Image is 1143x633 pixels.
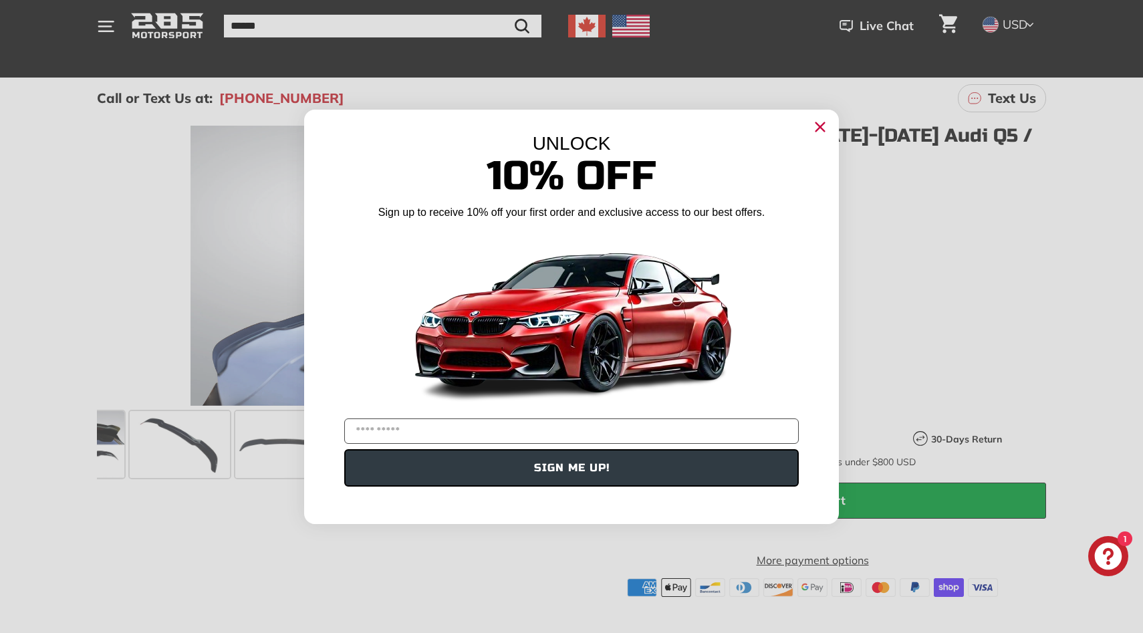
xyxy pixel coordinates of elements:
[533,133,611,154] span: UNLOCK
[378,207,765,218] span: Sign up to receive 10% off your first order and exclusive access to our best offers.
[404,225,739,413] img: Banner showing BMW 4 Series Body kit
[1084,536,1132,580] inbox-online-store-chat: Shopify online store chat
[344,449,799,487] button: SIGN ME UP!
[344,418,799,444] input: YOUR EMAIL
[487,152,656,201] span: 10% Off
[809,116,831,138] button: Close dialog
